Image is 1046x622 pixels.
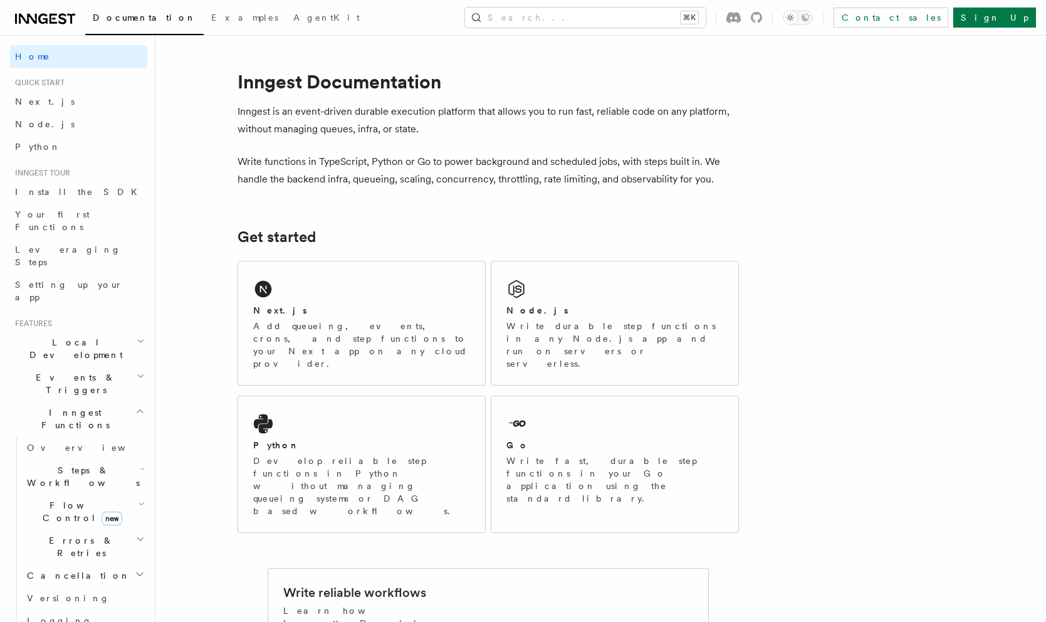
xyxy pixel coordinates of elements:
span: Features [10,319,52,329]
a: Overview [22,436,147,459]
button: Search...⌘K [465,8,706,28]
span: Quick start [10,78,65,88]
span: Setting up your app [15,280,123,302]
span: new [102,512,122,525]
button: Cancellation [22,564,147,587]
a: Next.js [10,90,147,113]
span: AgentKit [293,13,360,23]
a: Documentation [85,4,204,35]
span: Inngest tour [10,168,70,178]
span: Python [15,142,61,152]
span: Documentation [93,13,196,23]
a: GoWrite fast, durable step functions in your Go application using the standard library. [491,396,739,533]
span: Steps & Workflows [22,464,140,489]
a: Examples [204,4,286,34]
button: Errors & Retries [22,529,147,564]
p: Develop reliable step functions in Python without managing queueing systems or DAG based workflows. [253,455,470,517]
h1: Inngest Documentation [238,70,739,93]
span: Install the SDK [15,187,145,197]
span: Flow Control [22,499,138,524]
button: Inngest Functions [10,401,147,436]
a: Python [10,135,147,158]
a: Setting up your app [10,273,147,308]
span: Examples [211,13,278,23]
a: AgentKit [286,4,367,34]
span: Node.js [15,119,75,129]
p: Write functions in TypeScript, Python or Go to power background and scheduled jobs, with steps bu... [238,153,739,188]
button: Toggle dark mode [783,10,813,25]
a: Leveraging Steps [10,238,147,273]
p: Inngest is an event-driven durable execution platform that allows you to run fast, reliable code ... [238,103,739,138]
a: Node.js [10,113,147,135]
a: Your first Functions [10,203,147,238]
a: Home [10,45,147,68]
span: Your first Functions [15,209,90,232]
a: Node.jsWrite durable step functions in any Node.js app and run on servers or serverless. [491,261,739,386]
a: Contact sales [834,8,948,28]
span: Next.js [15,97,75,107]
span: Overview [27,443,156,453]
span: Events & Triggers [10,371,137,396]
span: Local Development [10,336,137,361]
a: Sign Up [953,8,1036,28]
a: PythonDevelop reliable step functions in Python without managing queueing systems or DAG based wo... [238,396,486,533]
a: Versioning [22,587,147,609]
a: Get started [238,228,316,246]
a: Install the SDK [10,181,147,203]
span: Home [15,50,50,63]
button: Flow Controlnew [22,494,147,529]
p: Write fast, durable step functions in your Go application using the standard library. [506,455,723,505]
p: Write durable step functions in any Node.js app and run on servers or serverless. [506,320,723,370]
button: Local Development [10,331,147,366]
button: Events & Triggers [10,366,147,401]
h2: Go [506,439,529,451]
a: Next.jsAdd queueing, events, crons, and step functions to your Next app on any cloud provider. [238,261,486,386]
span: Cancellation [22,569,130,582]
span: Leveraging Steps [15,245,121,267]
h2: Next.js [253,304,307,317]
h2: Python [253,439,300,451]
span: Inngest Functions [10,406,135,431]
span: Errors & Retries [22,534,136,559]
h2: Write reliable workflows [283,584,426,601]
p: Add queueing, events, crons, and step functions to your Next app on any cloud provider. [253,320,470,370]
kbd: ⌘K [681,11,698,24]
h2: Node.js [506,304,568,317]
button: Steps & Workflows [22,459,147,494]
span: Versioning [27,593,110,603]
